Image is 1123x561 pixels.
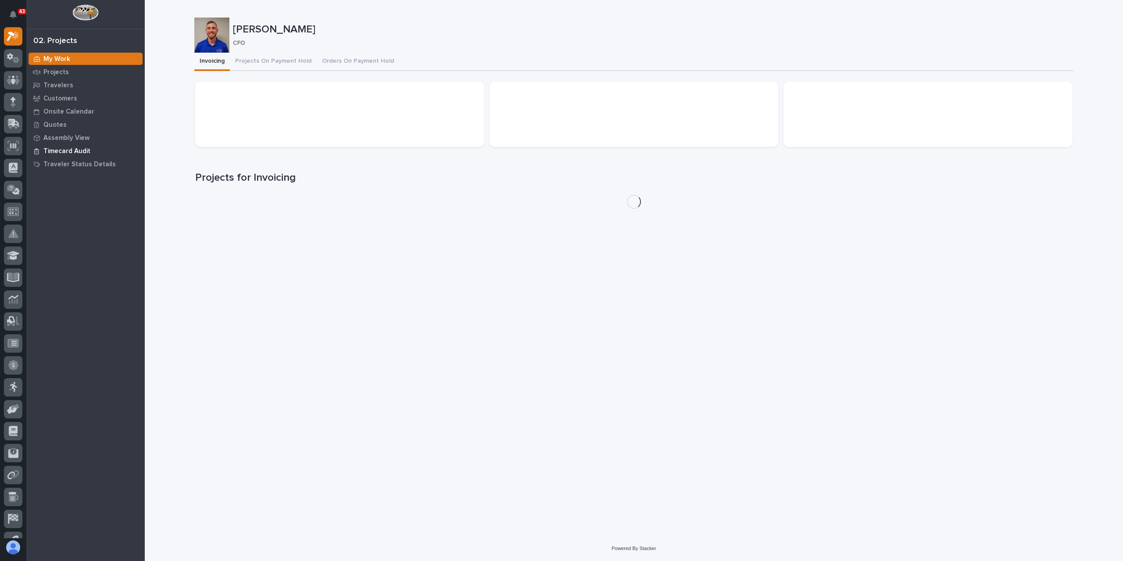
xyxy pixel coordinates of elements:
[43,134,89,142] p: Assembly View
[233,23,1070,36] p: [PERSON_NAME]
[612,546,656,551] a: Powered By Stacker
[195,172,1073,184] h1: Projects for Invoicing
[11,11,22,25] div: Notifications43
[43,147,90,155] p: Timecard Audit
[43,108,94,116] p: Onsite Calendar
[72,4,98,21] img: Workspace Logo
[43,121,67,129] p: Quotes
[26,144,145,157] a: Timecard Audit
[194,53,230,71] button: Invoicing
[26,105,145,118] a: Onsite Calendar
[4,5,22,24] button: Notifications
[43,95,77,103] p: Customers
[26,65,145,79] a: Projects
[26,52,145,65] a: My Work
[26,79,145,92] a: Travelers
[43,161,116,168] p: Traveler Status Details
[26,118,145,131] a: Quotes
[26,131,145,144] a: Assembly View
[230,53,317,71] button: Projects On Payment Hold
[26,157,145,171] a: Traveler Status Details
[43,55,70,63] p: My Work
[4,538,22,557] button: users-avatar
[33,36,77,46] div: 02. Projects
[43,68,69,76] p: Projects
[233,39,1067,47] p: CFO
[317,53,399,71] button: Orders On Payment Hold
[43,82,73,89] p: Travelers
[26,92,145,105] a: Customers
[19,8,25,14] p: 43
